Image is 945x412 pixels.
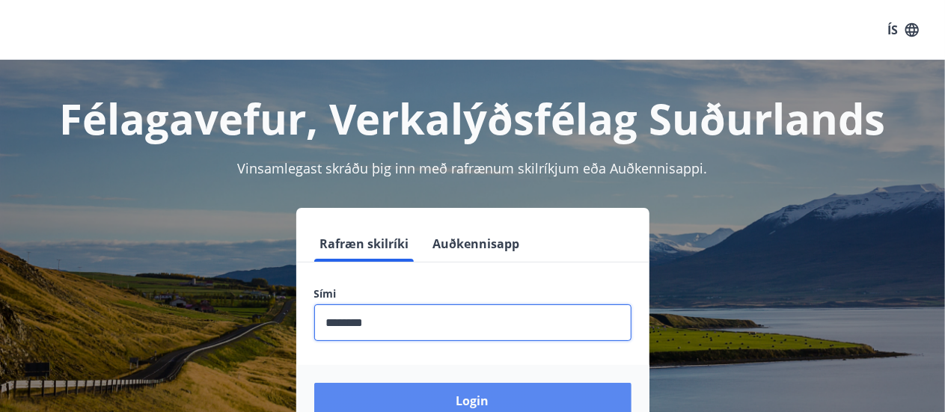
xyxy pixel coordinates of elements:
[314,226,415,262] button: Rafræn skilríki
[879,16,927,43] button: ÍS
[18,90,927,147] h1: Félagavefur, Verkalýðsfélag Suðurlands
[314,286,631,301] label: Sími
[238,159,708,177] span: Vinsamlegast skráðu þig inn með rafrænum skilríkjum eða Auðkennisappi.
[427,226,526,262] button: Auðkennisapp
